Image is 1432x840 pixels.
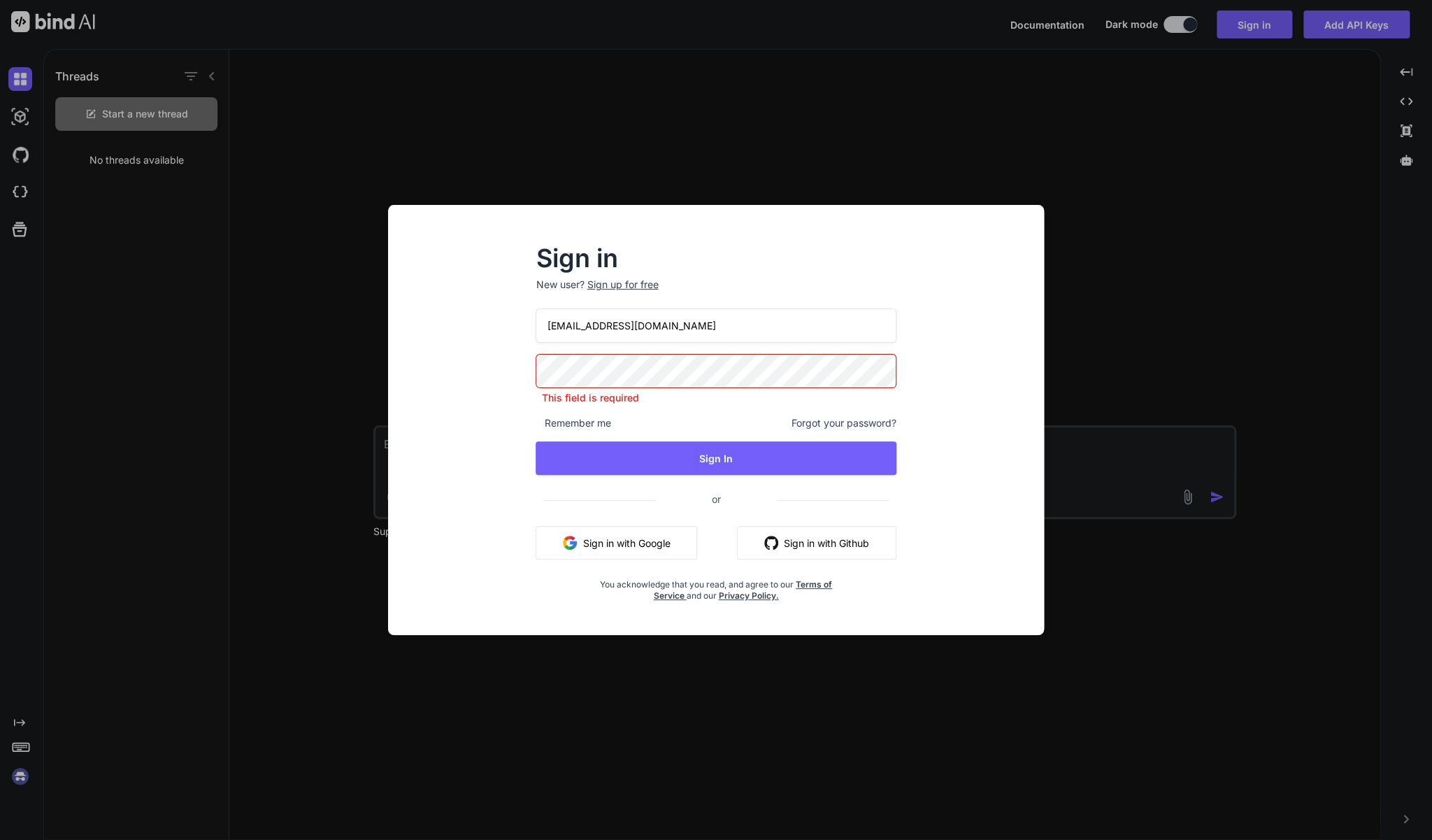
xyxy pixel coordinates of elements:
button: Sign in with Google [536,526,697,560]
p: New user? [536,278,896,308]
span: Forgot your password? [792,416,896,430]
button: Sign in with Github [737,526,896,560]
a: Privacy Policy. [719,590,779,601]
a: Terms of Service [654,579,833,601]
span: Remember me [536,416,610,430]
img: github [764,536,778,550]
span: or [656,482,777,516]
div: You acknowledge that you read, and agree to our and our [596,571,836,601]
button: Sign In [536,441,896,475]
h2: Sign in [536,247,896,269]
input: Login or Email [536,308,896,343]
p: This field is required [536,391,896,405]
img: google [563,536,577,550]
div: Sign up for free [587,278,658,292]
